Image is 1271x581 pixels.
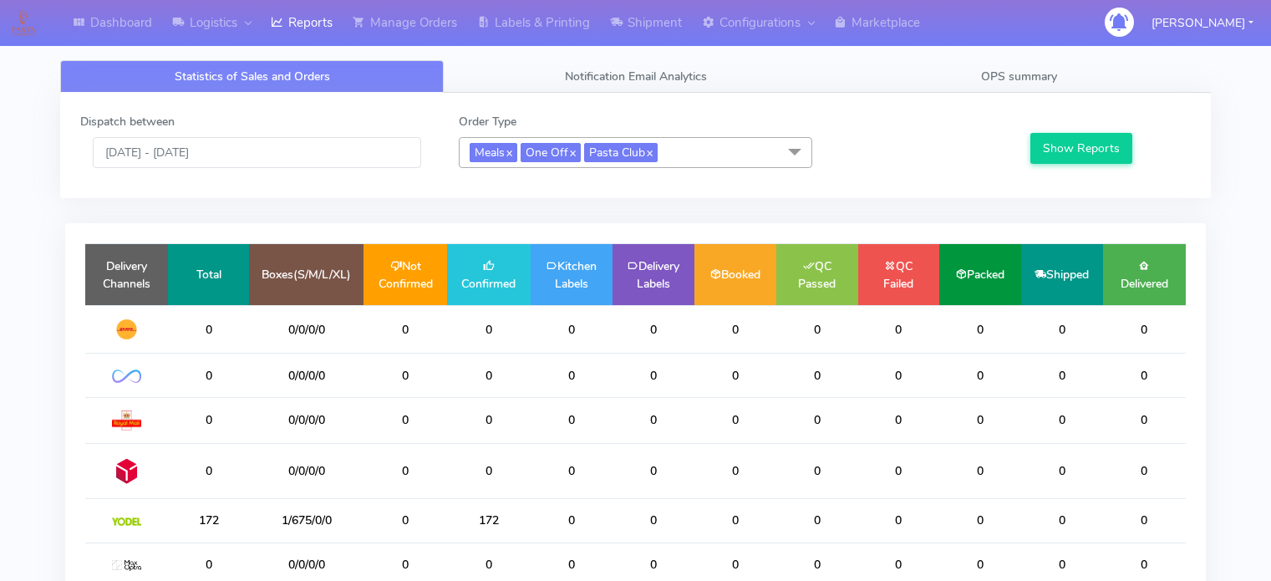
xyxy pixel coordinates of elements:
[694,397,776,443] td: 0
[112,319,141,340] img: DHL
[168,244,249,305] td: Total
[939,244,1021,305] td: Packed
[613,244,694,305] td: Delivery Labels
[364,354,447,397] td: 0
[531,354,613,397] td: 0
[858,443,939,498] td: 0
[1021,397,1103,443] td: 0
[1103,397,1186,443] td: 0
[1021,499,1103,543] td: 0
[1103,305,1186,354] td: 0
[776,443,858,498] td: 0
[858,305,939,354] td: 0
[364,305,447,354] td: 0
[613,397,694,443] td: 0
[584,143,658,162] span: Pasta Club
[447,244,531,305] td: Confirmed
[694,305,776,354] td: 0
[1021,443,1103,498] td: 0
[168,354,249,397] td: 0
[531,305,613,354] td: 0
[168,397,249,443] td: 0
[776,499,858,543] td: 0
[1139,6,1266,40] button: [PERSON_NAME]
[364,244,447,305] td: Not Confirmed
[939,305,1021,354] td: 0
[1021,244,1103,305] td: Shipped
[858,397,939,443] td: 0
[112,517,141,526] img: Yodel
[112,410,141,431] img: Royal Mail
[249,354,364,397] td: 0/0/0/0
[531,443,613,498] td: 0
[939,499,1021,543] td: 0
[939,397,1021,443] td: 0
[459,113,516,130] label: Order Type
[168,443,249,498] td: 0
[776,354,858,397] td: 0
[645,143,653,161] a: x
[939,443,1021,498] td: 0
[521,143,581,162] span: One Off
[85,244,168,305] td: Delivery Channels
[249,443,364,498] td: 0/0/0/0
[80,113,175,130] label: Dispatch between
[565,69,707,84] span: Notification Email Analytics
[858,244,939,305] td: QC Failed
[1030,133,1133,164] button: Show Reports
[939,354,1021,397] td: 0
[1021,305,1103,354] td: 0
[1103,443,1186,498] td: 0
[613,499,694,543] td: 0
[470,143,517,162] span: Meals
[776,244,858,305] td: QC Passed
[447,443,531,498] td: 0
[694,244,776,305] td: Booked
[447,397,531,443] td: 0
[776,397,858,443] td: 0
[364,499,447,543] td: 0
[531,499,613,543] td: 0
[531,397,613,443] td: 0
[694,354,776,397] td: 0
[175,69,330,84] span: Statistics of Sales and Orders
[249,499,364,543] td: 1/675/0/0
[93,137,421,168] input: Pick the Daterange
[249,305,364,354] td: 0/0/0/0
[447,305,531,354] td: 0
[776,305,858,354] td: 0
[168,305,249,354] td: 0
[531,244,613,305] td: Kitchen Labels
[694,443,776,498] td: 0
[112,369,141,384] img: OnFleet
[249,397,364,443] td: 0/0/0/0
[1103,244,1186,305] td: Delivered
[447,354,531,397] td: 0
[1103,354,1186,397] td: 0
[364,397,447,443] td: 0
[168,499,249,543] td: 172
[858,499,939,543] td: 0
[112,456,141,486] img: DPD
[694,499,776,543] td: 0
[613,305,694,354] td: 0
[60,60,1211,93] ul: Tabs
[858,354,939,397] td: 0
[364,443,447,498] td: 0
[981,69,1057,84] span: OPS summary
[112,560,141,572] img: MaxOptra
[1103,499,1186,543] td: 0
[568,143,576,161] a: x
[613,443,694,498] td: 0
[447,499,531,543] td: 172
[613,354,694,397] td: 0
[1021,354,1103,397] td: 0
[249,244,364,305] td: Boxes(S/M/L/XL)
[505,143,512,161] a: x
